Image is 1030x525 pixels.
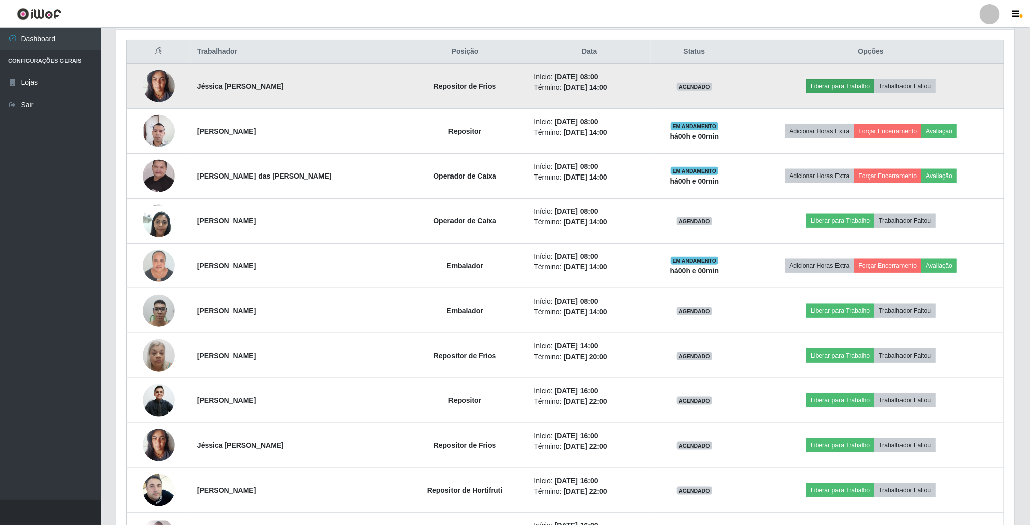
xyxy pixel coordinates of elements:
[534,206,645,217] li: Início:
[534,441,645,452] li: Término:
[534,341,645,352] li: Início:
[555,387,598,395] time: [DATE] 16:00
[534,82,645,93] li: Término:
[534,251,645,262] li: Início:
[555,342,598,350] time: [DATE] 14:00
[17,8,61,20] img: CoreUI Logo
[447,307,483,315] strong: Embalador
[874,483,935,497] button: Trabalhador Faltou
[564,442,607,450] time: [DATE] 22:00
[564,397,607,405] time: [DATE] 22:00
[806,393,874,407] button: Liberar para Trabalho
[564,218,607,226] time: [DATE] 14:00
[534,396,645,407] li: Término:
[555,118,598,126] time: [DATE] 08:00
[671,257,719,265] span: EM ANDAMENTO
[874,438,935,452] button: Trabalhador Faltou
[191,40,402,64] th: Trabalhador
[874,214,935,228] button: Trabalhador Faltou
[447,262,483,270] strong: Embalador
[874,304,935,318] button: Trabalhador Faltou
[555,432,598,440] time: [DATE] 16:00
[555,207,598,215] time: [DATE] 08:00
[555,477,598,485] time: [DATE] 16:00
[448,396,481,404] strong: Repositor
[433,217,496,225] strong: Operador de Caixa
[197,486,256,494] strong: [PERSON_NAME]
[564,128,607,136] time: [DATE] 14:00
[651,40,738,64] th: Status
[874,79,935,93] button: Trabalhador Faltou
[534,386,645,396] li: Início:
[197,82,284,90] strong: Jéssica [PERSON_NAME]
[197,441,284,449] strong: Jéssica [PERSON_NAME]
[197,352,256,360] strong: [PERSON_NAME]
[534,127,645,138] li: Término:
[534,486,645,497] li: Término:
[433,172,496,180] strong: Operador de Caixa
[564,83,607,91] time: [DATE] 14:00
[197,262,256,270] strong: [PERSON_NAME]
[434,82,496,90] strong: Repositor de Frios
[143,383,175,418] img: 1625782717345.jpeg
[143,461,175,519] img: 1741871107484.jpeg
[555,73,598,81] time: [DATE] 08:00
[555,297,598,305] time: [DATE] 08:00
[564,353,607,361] time: [DATE] 20:00
[143,289,175,332] img: 1747356338360.jpeg
[670,177,719,185] strong: há 00 h e 00 min
[670,132,719,140] strong: há 00 h e 00 min
[671,167,719,175] span: EM ANDAMENTO
[806,438,874,452] button: Liberar para Trabalho
[806,79,874,93] button: Liberar para Trabalho
[874,393,935,407] button: Trabalhador Faltou
[434,352,496,360] strong: Repositor de Frios
[143,334,175,377] img: 1734130830737.jpeg
[528,40,651,64] th: Data
[564,308,607,316] time: [DATE] 14:00
[785,124,854,138] button: Adicionar Horas Extra
[670,267,719,275] strong: há 00 h e 00 min
[874,348,935,363] button: Trabalhador Faltou
[534,352,645,362] li: Término:
[534,296,645,307] li: Início:
[534,72,645,82] li: Início:
[677,217,712,225] span: AGENDADO
[806,348,874,363] button: Liberar para Trabalho
[671,122,719,130] span: EM ANDAMENTO
[534,431,645,441] li: Início:
[677,83,712,91] span: AGENDADO
[677,307,712,315] span: AGENDADO
[854,169,922,183] button: Forçar Encerramento
[534,172,645,183] li: Término:
[534,116,645,127] li: Início:
[197,127,256,135] strong: [PERSON_NAME]
[197,307,256,315] strong: [PERSON_NAME]
[785,259,854,273] button: Adicionar Horas Extra
[197,172,332,180] strong: [PERSON_NAME] das [PERSON_NAME]
[677,352,712,360] span: AGENDADO
[534,307,645,317] li: Término:
[785,169,854,183] button: Adicionar Horas Extra
[534,476,645,486] li: Início:
[434,441,496,449] strong: Repositor de Frios
[143,244,175,287] img: 1733849599203.jpeg
[143,140,175,212] img: 1725629352832.jpeg
[427,486,502,494] strong: Repositor de Hortifruti
[143,109,175,153] img: 1738081845733.jpeg
[806,483,874,497] button: Liberar para Trabalho
[534,262,645,272] li: Término:
[534,217,645,227] li: Término:
[534,161,645,172] li: Início:
[854,259,922,273] button: Forçar Encerramento
[143,65,175,107] img: 1725457608338.jpeg
[564,487,607,495] time: [DATE] 22:00
[564,263,607,271] time: [DATE] 14:00
[564,173,607,181] time: [DATE] 14:00
[448,127,481,135] strong: Repositor
[197,396,256,404] strong: [PERSON_NAME]
[806,214,874,228] button: Liberar para Trabalho
[738,40,1004,64] th: Opções
[555,252,598,260] time: [DATE] 08:00
[677,487,712,495] span: AGENDADO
